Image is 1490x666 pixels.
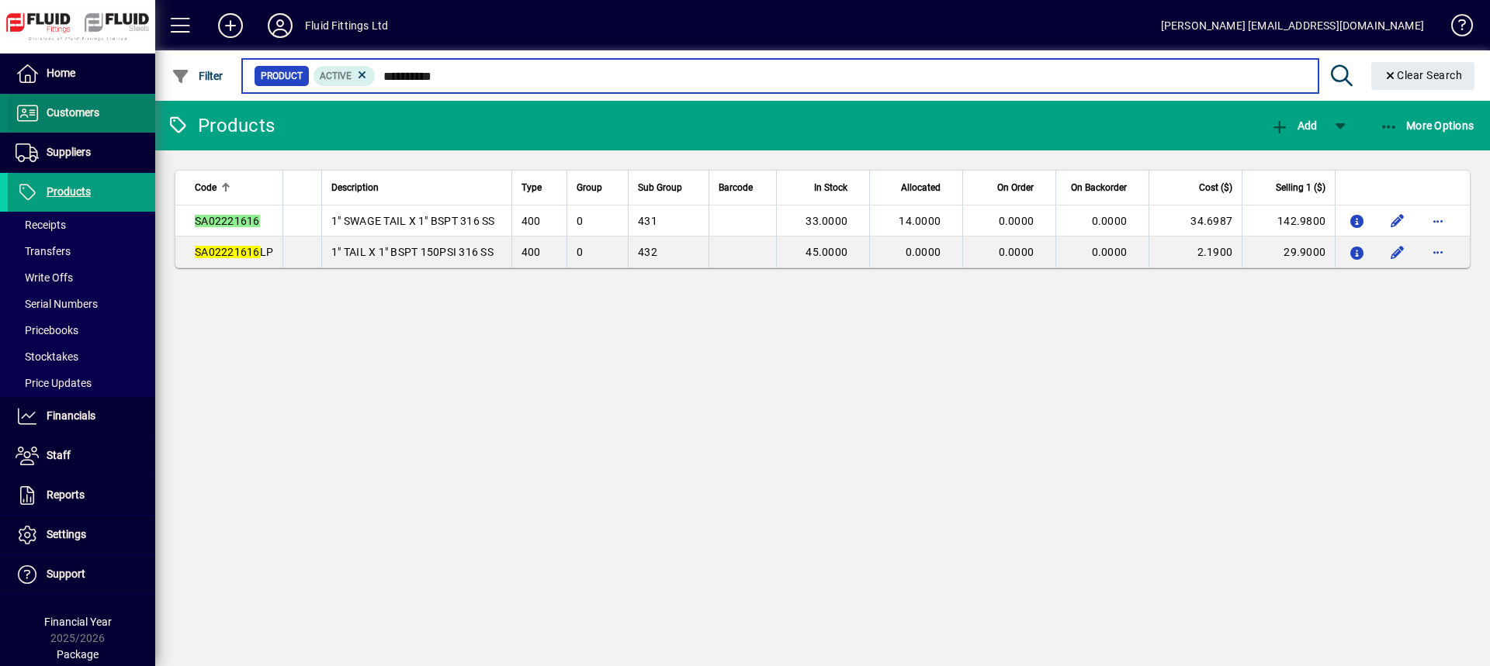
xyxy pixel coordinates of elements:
[47,146,91,158] span: Suppliers
[638,215,657,227] span: 431
[899,215,941,227] span: 14.0000
[1266,112,1321,140] button: Add
[638,246,657,258] span: 432
[320,71,352,81] span: Active
[1385,240,1410,264] button: Edit
[331,179,502,196] div: Description
[638,179,682,196] span: Sub Group
[168,62,227,90] button: Filter
[255,12,305,40] button: Profile
[8,476,155,515] a: Reports
[16,377,92,389] span: Price Updates
[8,317,155,343] a: Pricebooks
[8,54,155,93] a: Home
[719,179,767,196] div: Barcode
[195,246,260,258] em: SA02221616
[16,298,98,310] span: Serial Numbers
[521,246,541,258] span: 400
[331,246,494,258] span: 1" TAIL X 1" BSPT 150PSI 316 SS
[16,219,66,231] span: Receipts
[47,185,91,198] span: Products
[1242,236,1335,267] td: 29.9000
[1066,179,1141,196] div: On Backorder
[8,343,155,370] a: Stocktakes
[331,179,379,196] span: Description
[1092,246,1128,258] span: 0.0000
[1376,112,1478,140] button: More Options
[1149,236,1242,267] td: 2.1900
[16,324,78,336] span: Pricebooks
[577,246,583,258] span: 0
[521,179,558,196] div: Type
[305,13,388,38] div: Fluid Fittings Ltd
[47,488,85,501] span: Reports
[972,179,1048,196] div: On Order
[8,291,155,317] a: Serial Numbers
[16,271,73,284] span: Write Offs
[719,179,753,196] span: Barcode
[906,246,941,258] span: 0.0000
[1071,179,1127,196] span: On Backorder
[521,179,542,196] span: Type
[1199,179,1232,196] span: Cost ($)
[314,66,376,86] mat-chip: Activation Status: Active
[806,215,847,227] span: 33.0000
[8,238,155,264] a: Transfers
[57,648,99,661] span: Package
[195,179,273,196] div: Code
[8,555,155,594] a: Support
[577,179,619,196] div: Group
[1380,119,1474,132] span: More Options
[172,70,223,82] span: Filter
[1385,209,1410,233] button: Edit
[1371,62,1475,90] button: Clear
[47,67,75,79] span: Home
[814,179,847,196] span: In Stock
[47,409,95,422] span: Financials
[999,246,1034,258] span: 0.0000
[1092,215,1128,227] span: 0.0000
[879,179,955,196] div: Allocated
[47,449,71,461] span: Staff
[1426,209,1450,233] button: More options
[8,212,155,238] a: Receipts
[8,397,155,436] a: Financials
[786,179,861,196] div: In Stock
[47,106,99,119] span: Customers
[577,179,602,196] span: Group
[331,215,495,227] span: 1" SWAGE TAIL X 1" BSPT 316 SS
[206,12,255,40] button: Add
[195,179,217,196] span: Code
[261,68,303,84] span: Product
[1242,205,1335,236] td: 142.9800
[195,215,260,227] em: SA02221616
[1161,13,1424,38] div: [PERSON_NAME] [EMAIL_ADDRESS][DOMAIN_NAME]
[8,133,155,172] a: Suppliers
[638,179,699,196] div: Sub Group
[167,113,275,138] div: Products
[1276,179,1325,196] span: Selling 1 ($)
[997,179,1034,196] span: On Order
[8,264,155,291] a: Write Offs
[577,215,583,227] span: 0
[901,179,941,196] span: Allocated
[16,350,78,363] span: Stocktakes
[8,370,155,396] a: Price Updates
[521,215,541,227] span: 400
[1384,69,1463,81] span: Clear Search
[44,616,112,628] span: Financial Year
[1270,119,1317,132] span: Add
[16,245,71,257] span: Transfers
[1440,3,1471,53] a: Knowledge Base
[47,528,86,540] span: Settings
[999,215,1034,227] span: 0.0000
[195,246,273,258] span: LP
[1426,240,1450,264] button: More options
[8,516,155,554] a: Settings
[8,437,155,475] a: Staff
[47,568,85,580] span: Support
[806,246,847,258] span: 45.0000
[8,94,155,133] a: Customers
[1149,205,1242,236] td: 34.6987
